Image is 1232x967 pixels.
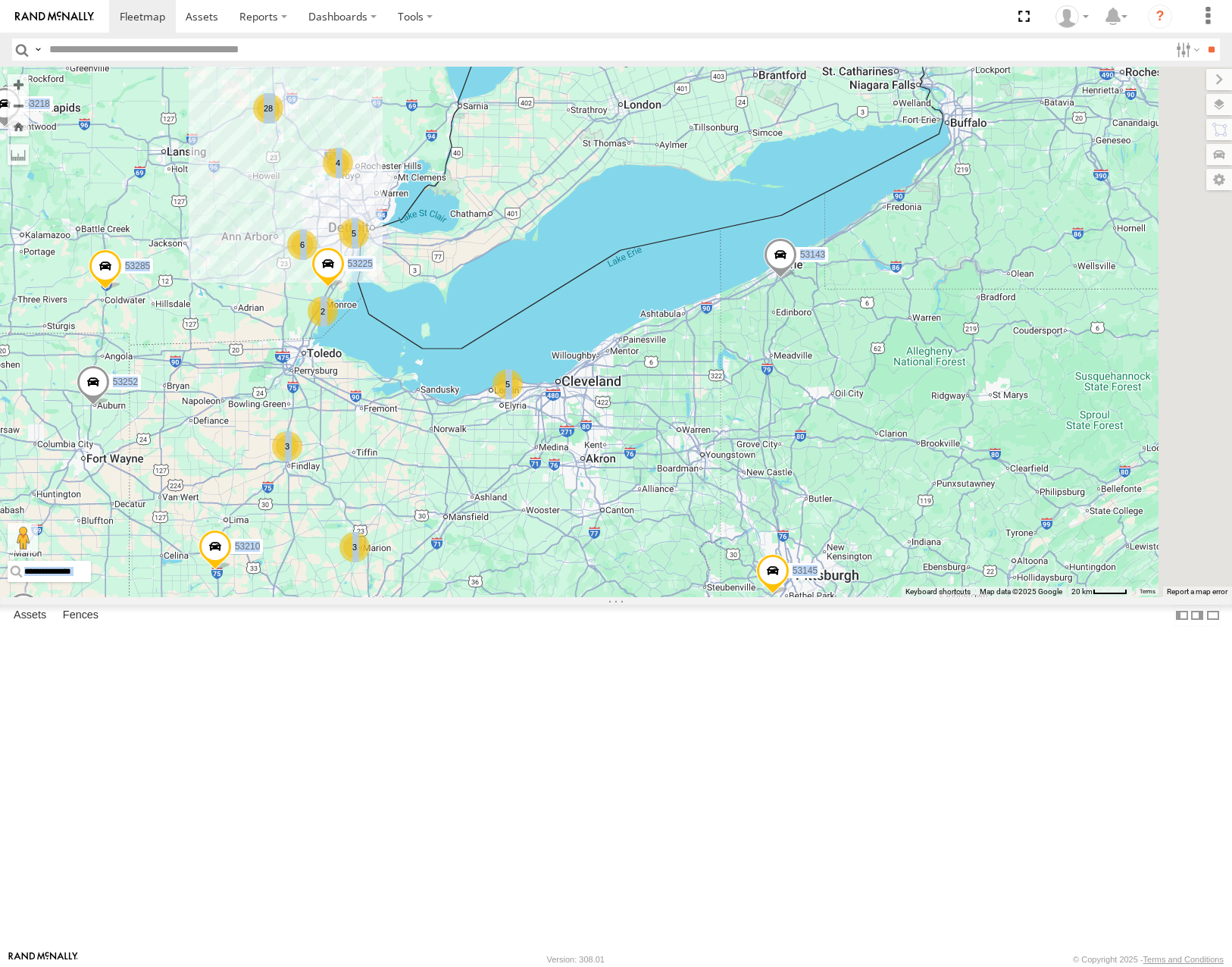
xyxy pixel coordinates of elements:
[1143,955,1224,964] a: Terms and Conditions
[32,39,44,61] label: Search Query
[1190,605,1205,627] label: Dock Summary Table to the Right
[339,532,370,562] div: 3
[980,587,1062,596] span: Map data ©2025 Google
[1050,5,1094,28] div: Miky Transport
[547,955,605,964] div: Version: 308.01
[8,74,29,95] button: Zoom in
[800,249,825,260] span: 53143
[6,606,54,627] label: Assets
[905,587,971,597] button: Keyboard shortcuts
[1205,605,1221,627] label: Hide Summary Table
[55,606,106,627] label: Fences
[8,95,29,116] button: Zoom out
[1206,169,1232,190] label: Map Settings
[308,296,338,327] div: 2
[253,93,283,124] div: 28
[323,148,353,178] div: 4
[15,11,94,22] img: rand-logo.svg
[8,952,78,967] a: Visit our Website
[1140,588,1155,594] a: Terms (opens in new tab)
[1170,39,1202,61] label: Search Filter Options
[1073,955,1224,964] div: © Copyright 2025 -
[8,523,38,553] button: Drag Pegman onto the map to open Street View
[8,144,29,165] label: Measure
[492,369,523,399] div: 5
[339,218,369,249] div: 5
[1174,605,1190,627] label: Dock Summary Table to the Left
[287,230,317,260] div: 6
[348,258,373,269] span: 53225
[113,377,138,387] span: 53252
[125,261,150,271] span: 53285
[1167,587,1227,596] a: Report a map error
[235,541,260,552] span: 53210
[1067,587,1132,597] button: Map Scale: 20 km per 42 pixels
[793,565,818,576] span: 53145
[8,116,29,136] button: Zoom Home
[272,431,302,462] div: 3
[1148,5,1172,29] i: ?
[24,99,49,109] span: 53218
[1071,587,1093,596] span: 20 km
